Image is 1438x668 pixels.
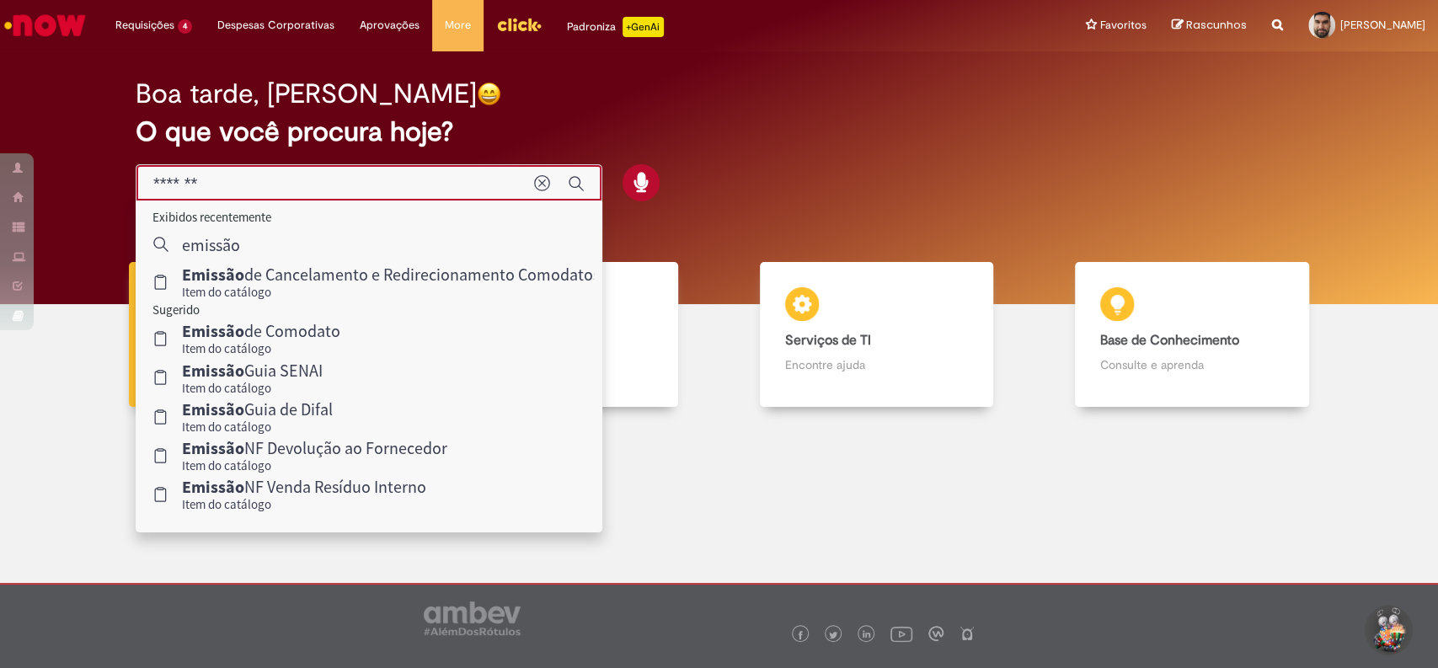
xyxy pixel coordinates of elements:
span: 4 [178,19,192,34]
img: logo_footer_ambev_rotulo_gray.png [424,601,521,635]
p: Consulte e aprenda [1100,356,1284,373]
a: Serviços de TI Encontre ajuda [719,262,1034,408]
img: logo_footer_workplace.png [928,626,944,641]
p: Encontre ajuda [785,356,969,373]
img: logo_footer_youtube.png [890,623,912,644]
span: Requisições [115,17,174,34]
img: happy-face.png [477,82,501,106]
img: click_logo_yellow_360x200.png [496,12,542,37]
span: Aprovações [360,17,420,34]
span: Favoritos [1100,17,1147,34]
div: Padroniza [567,17,664,37]
img: ServiceNow [2,8,88,42]
b: Base de Conhecimento [1100,332,1239,349]
img: logo_footer_twitter.png [829,631,837,639]
span: More [445,17,471,34]
a: Tirar dúvidas Tirar dúvidas com Lupi Assist e Gen Ai [88,262,404,408]
span: Rascunhos [1186,17,1247,33]
button: Iniciar Conversa de Suporte [1362,605,1413,655]
a: Base de Conhecimento Consulte e aprenda [1034,262,1350,408]
span: [PERSON_NAME] [1340,18,1425,32]
h2: O que você procura hoje? [136,117,1302,147]
h2: Boa tarde, [PERSON_NAME] [136,79,477,109]
img: logo_footer_linkedin.png [863,630,871,640]
span: Despesas Corporativas [217,17,334,34]
a: Rascunhos [1172,18,1247,34]
b: Serviços de TI [785,332,871,349]
p: +GenAi [623,17,664,37]
img: logo_footer_naosei.png [960,626,975,641]
img: logo_footer_facebook.png [796,631,805,639]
